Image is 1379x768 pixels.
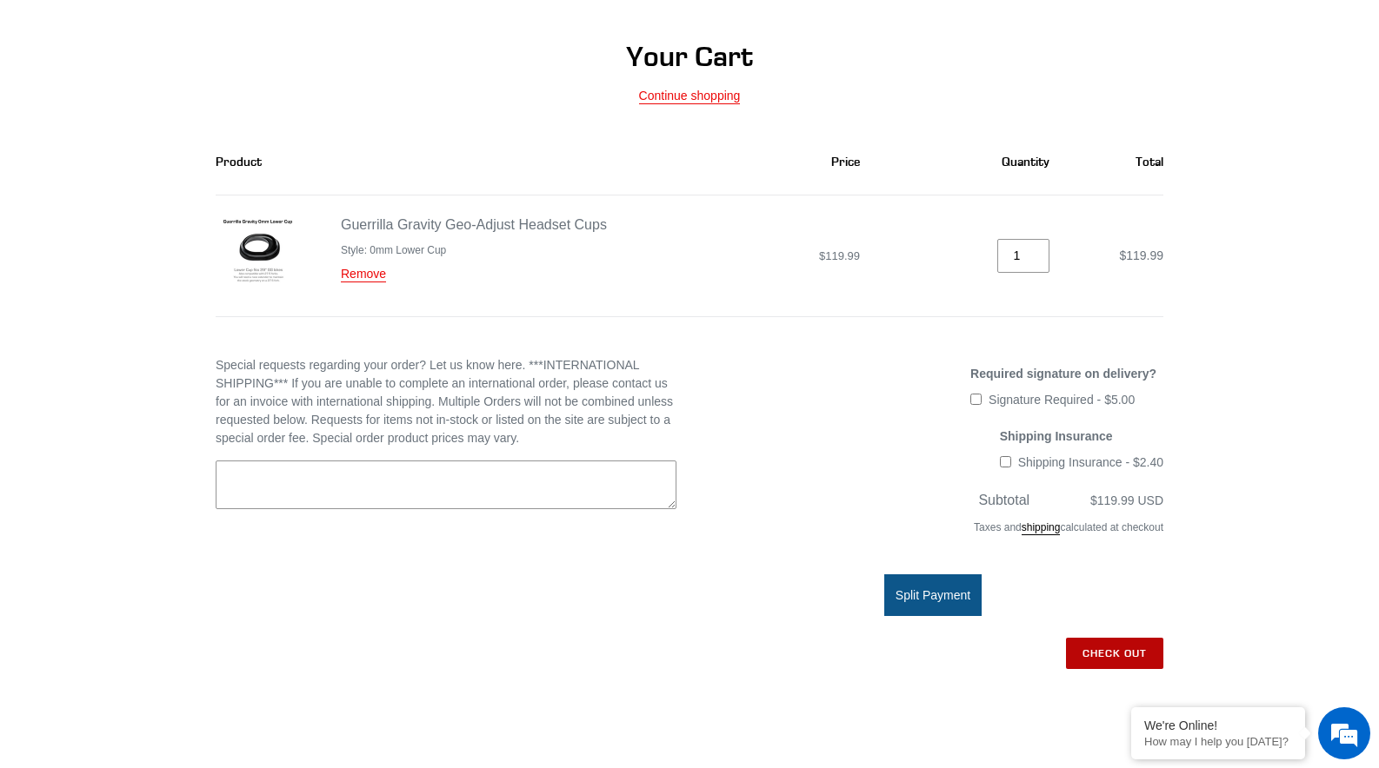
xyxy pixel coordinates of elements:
div: Taxes and calculated at checkout [703,511,1163,553]
input: Check out [1066,638,1163,669]
th: Total [1069,129,1163,195]
th: Quantity [879,129,1069,195]
span: $119.99 [1119,248,1163,262]
span: Required signature on delivery? [970,367,1156,381]
th: Price [643,129,880,195]
span: Shipping Insurance [1000,429,1113,443]
th: Product [216,129,643,195]
span: Shipping Insurance - $2.40 [1018,455,1163,469]
label: Special requests regarding your order? Let us know here. ***INTERNATIONAL SHIPPING*** If you are ... [216,356,676,447]
button: Split Payment [884,574,982,616]
span: Subtotal [978,493,1029,507]
a: Remove Guerrilla Gravity Geo-Adjust Headset Cups - 0mm Lower Cup [341,267,386,282]
a: Continue shopping [639,89,741,104]
iframe: PayPal-paypal [703,701,1163,739]
input: Shipping Insurance - $2.40 [1000,456,1011,467]
a: Guerrilla Gravity Geo-Adjust Headset Cups [341,217,607,232]
span: $119.99 USD [1090,493,1163,507]
span: $119.99 [819,249,860,262]
span: Split Payment [896,588,970,602]
ul: Product details [341,239,607,258]
div: We're Online! [1144,718,1292,732]
h1: Your Cart [216,40,1163,73]
img: Guerrilla Gravity Geo-Adjust Headset Cups [217,215,299,297]
p: How may I help you today? [1144,735,1292,748]
input: Signature Required - $5.00 [970,394,982,405]
a: shipping [1022,521,1061,535]
span: Signature Required - $5.00 [989,393,1135,407]
li: Style: 0mm Lower Cup [341,242,607,258]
